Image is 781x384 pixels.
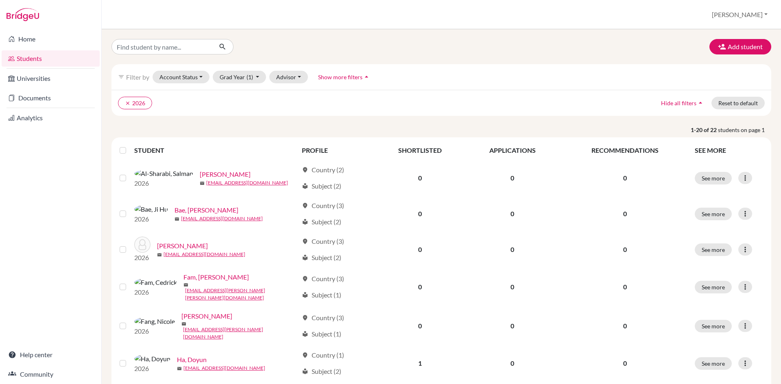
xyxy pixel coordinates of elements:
[302,352,308,358] span: location_on
[134,204,168,214] img: Bae, Ji Hu
[200,169,251,179] a: [PERSON_NAME]
[695,172,732,184] button: See more
[302,274,344,284] div: Country (3)
[269,71,308,83] button: Advisor
[185,287,298,302] a: [EMAIL_ADDRESS][PERSON_NAME][PERSON_NAME][DOMAIN_NAME]
[134,326,175,336] p: 2026
[181,311,232,321] a: [PERSON_NAME]
[134,364,170,373] p: 2026
[302,313,344,323] div: Country (3)
[661,100,696,106] span: Hide all filters
[690,141,768,160] th: SEE MORE
[375,345,465,381] td: 1
[362,73,371,81] i: arrow_drop_up
[565,358,685,368] p: 0
[718,126,771,134] span: students on page 1
[134,253,151,263] p: 2026
[302,201,344,210] div: Country (3)
[2,90,100,106] a: Documents
[111,39,212,54] input: Find student by name...
[2,366,100,382] a: Community
[695,281,732,293] button: See more
[302,368,308,375] span: local_library
[134,317,175,326] img: Fang, Nicole
[465,267,560,306] td: 0
[375,141,465,160] th: SHORTLISTED
[134,169,193,178] img: Al-Sharabi, Salman
[164,251,245,258] a: [EMAIL_ADDRESS][DOMAIN_NAME]
[302,350,344,360] div: Country (1)
[302,167,308,173] span: location_on
[183,282,188,287] span: mail
[375,232,465,267] td: 0
[695,243,732,256] button: See more
[297,141,375,160] th: PROFILE
[302,165,344,175] div: Country (2)
[134,354,170,364] img: Ha, Doyun
[125,100,131,106] i: clear
[175,205,238,215] a: Bae, [PERSON_NAME]
[175,217,179,221] span: mail
[696,99,705,107] i: arrow_drop_up
[157,252,162,257] span: mail
[708,7,771,22] button: [PERSON_NAME]
[2,31,100,47] a: Home
[213,71,266,83] button: Grad Year(1)
[302,238,308,245] span: location_on
[318,74,362,80] span: Show more filters
[695,357,732,370] button: See more
[247,74,253,80] span: (1)
[181,215,263,222] a: [EMAIL_ADDRESS][DOMAIN_NAME]
[2,70,100,87] a: Universities
[200,181,205,186] span: mail
[134,278,177,287] img: Fam, Cedrick
[465,306,560,345] td: 0
[134,214,168,224] p: 2026
[465,141,560,160] th: APPLICATIONS
[2,50,100,67] a: Students
[302,331,308,337] span: local_library
[302,219,308,225] span: local_library
[302,202,308,209] span: location_on
[134,287,177,297] p: 2026
[302,183,308,189] span: local_library
[134,236,151,253] img: Chey, Yun Ju
[302,181,341,191] div: Subject (2)
[375,160,465,196] td: 0
[302,367,341,376] div: Subject (2)
[302,290,341,300] div: Subject (1)
[177,366,182,371] span: mail
[181,321,186,326] span: mail
[691,126,718,134] strong: 1-20 of 22
[695,320,732,332] button: See more
[375,267,465,306] td: 0
[302,217,341,227] div: Subject (2)
[311,71,377,83] button: Show more filtersarrow_drop_up
[709,39,771,54] button: Add student
[118,74,124,80] i: filter_list
[177,355,207,364] a: Ha, Doyun
[465,232,560,267] td: 0
[565,209,685,219] p: 0
[560,141,690,160] th: RECOMMENDATIONS
[565,245,685,254] p: 0
[153,71,209,83] button: Account Status
[465,196,560,232] td: 0
[134,141,297,160] th: STUDENT
[375,196,465,232] td: 0
[157,241,208,251] a: [PERSON_NAME]
[302,329,341,339] div: Subject (1)
[654,97,711,109] button: Hide all filtersarrow_drop_up
[183,326,298,341] a: [EMAIL_ADDRESS][PERSON_NAME][DOMAIN_NAME]
[465,345,560,381] td: 0
[126,73,149,81] span: Filter by
[565,321,685,331] p: 0
[565,282,685,292] p: 0
[2,347,100,363] a: Help center
[302,276,308,282] span: location_on
[302,236,344,246] div: Country (3)
[711,97,765,109] button: Reset to default
[134,178,193,188] p: 2026
[565,173,685,183] p: 0
[183,272,249,282] a: Fam, [PERSON_NAME]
